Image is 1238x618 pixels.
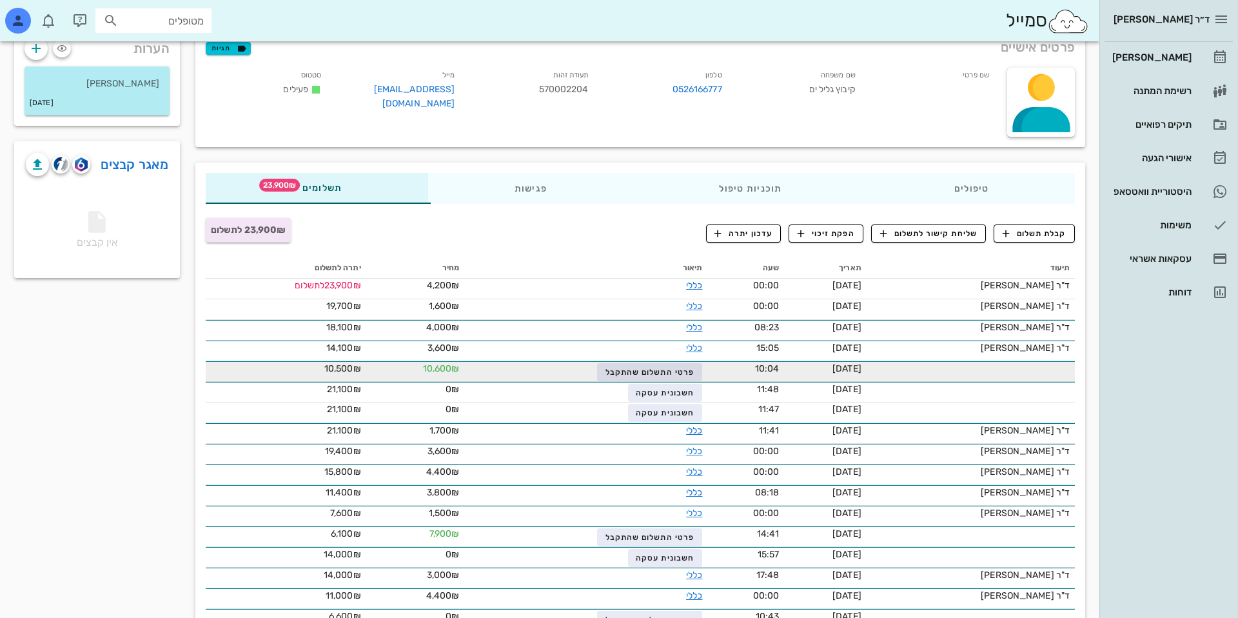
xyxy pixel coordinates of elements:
span: 4,400₪ [426,466,460,477]
a: תיקים רפואיים [1105,109,1233,140]
span: 00:00 [753,508,780,519]
div: דוחות [1110,287,1192,297]
span: [DATE] [832,343,861,354]
a: כללי [686,466,702,477]
a: 0526166777 [673,83,722,97]
span: ד"ר [PERSON_NAME] [981,466,1070,477]
span: ד״ר [PERSON_NAME] [1114,14,1210,25]
span: 15:57 [758,549,780,560]
span: אין קבצים [77,215,117,248]
a: כללי [686,301,702,312]
span: תג [38,10,46,18]
div: אישורי הגעה [1110,153,1192,163]
span: תאריך [839,263,861,272]
a: כללי [686,570,702,581]
div: 21,100₪ [211,403,361,416]
span: 14:41 [757,528,780,539]
th: תיעוד [867,258,1075,279]
span: [DATE] [832,280,861,291]
span: [DATE] [832,301,861,312]
div: פגישות [428,173,633,204]
span: 11:41 [759,425,780,436]
div: טיפולים [868,173,1075,204]
a: כללי [686,446,702,457]
div: עסקאות אשראי [1110,254,1192,264]
span: ד"ר [PERSON_NAME] [981,425,1070,436]
span: שליחת קישור לתשלום [880,228,978,239]
button: קבלת תשלום [994,224,1075,243]
button: עדכון יתרה [706,224,781,243]
button: romexis logo [72,155,90,174]
div: 19,400₪ [211,444,361,458]
span: [DATE] [832,508,861,519]
img: SmileCloud logo [1047,8,1089,34]
span: [DATE] [832,363,861,374]
span: 3,600₪ [427,343,460,354]
span: 3,000₪ [427,570,460,581]
span: [DATE] [832,590,861,601]
span: פרטים אישיים [1001,37,1075,57]
a: כללי [686,508,702,519]
span: 0₪ [446,404,459,415]
span: 1,500₪ [429,508,460,519]
span: 23,900₪ לתשלום [211,224,286,235]
div: 21,100₪ [211,424,361,437]
span: 3,600₪ [427,446,460,457]
span: תגיות [211,43,245,54]
button: שליחת קישור לתשלום [871,224,986,243]
small: מייל [442,71,455,79]
span: 4,400₪ [426,590,460,601]
span: 00:00 [753,590,780,601]
div: [PERSON_NAME] [1110,52,1192,63]
span: 1,700₪ [429,425,460,436]
a: רשימת המתנה [1105,75,1233,106]
a: [PERSON_NAME] [1105,42,1233,73]
a: כללי [686,487,702,498]
small: תעודת זהות [553,71,588,79]
button: חשבונית עסקה [628,384,703,402]
div: היסטוריית וואטסאפ [1110,186,1192,197]
button: חשבונית עסקה [628,549,703,567]
span: 7,900₪ [429,528,460,539]
span: 08:23 [754,322,780,333]
small: שם פרטי [963,71,989,79]
span: [DATE] [832,549,861,560]
span: 3,800₪ [427,487,460,498]
span: [DATE] [832,466,861,477]
div: רשימת המתנה [1110,86,1192,96]
div: הערות [14,26,180,64]
div: 21,100₪ [211,383,361,396]
span: תיאור [683,263,703,272]
span: יתרה לתשלום [315,263,361,272]
small: [DATE] [30,96,54,110]
span: ד"ר [PERSON_NAME] [981,590,1070,601]
span: 4,200₪ [427,280,460,291]
span: ד"ר [PERSON_NAME] [981,301,1070,312]
div: משימות [1110,220,1192,230]
span: [DATE] [832,570,861,581]
div: סמייל [1006,7,1089,35]
div: 15,800₪ [211,465,361,479]
button: חשבונית עסקה [628,404,703,422]
a: עסקאות אשראי [1105,243,1233,274]
th: תאריך [784,258,866,279]
span: 10:04 [755,363,780,374]
button: פרטי התשלום שהתקבל [597,528,702,546]
span: ד"ר [PERSON_NAME] [981,508,1070,519]
span: ד"ר [PERSON_NAME] [981,487,1070,498]
a: כללי [686,590,702,601]
span: ד"ר [PERSON_NAME] [981,322,1070,333]
span: פרטי התשלום שהתקבל [605,368,694,377]
div: 11,000₪ [211,589,361,603]
div: 14,100₪ [211,341,361,355]
a: אישורי הגעה [1105,143,1233,174]
span: [DATE] [832,446,861,457]
span: 08:18 [755,487,780,498]
span: [DATE] [832,487,861,498]
a: דוחות [1105,277,1233,308]
a: מאגר קבצים [101,154,168,175]
span: לתשלום [295,280,324,291]
span: הפקת זיכוי [798,228,855,239]
span: 00:00 [753,446,780,457]
small: שם משפחה [821,71,856,79]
